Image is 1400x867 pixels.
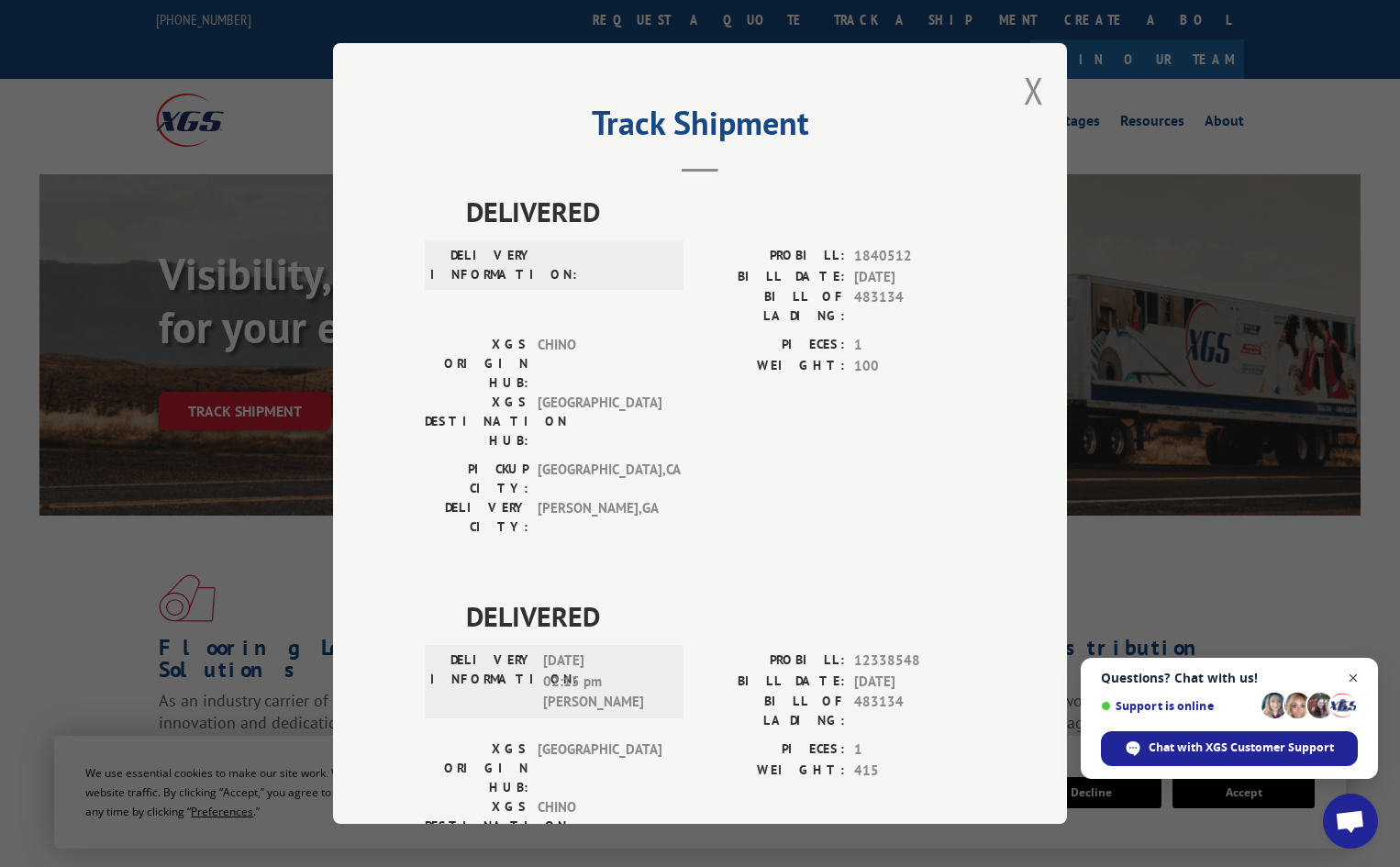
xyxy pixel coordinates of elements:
[538,797,661,855] span: CHINO
[1101,671,1358,685] span: Questions? Chat with us!
[538,335,661,393] span: CHINO
[1323,794,1378,849] div: Open chat
[425,739,528,797] label: XGS ORIGIN HUB:
[538,739,661,797] span: [GEOGRAPHIC_DATA]
[854,761,975,782] span: 415
[854,672,975,693] span: [DATE]
[854,739,975,761] span: 1
[854,335,975,356] span: 1
[425,110,975,145] h2: Track Shipment
[425,498,528,537] label: DELIVERY CITY:
[854,650,975,672] span: 12338548
[425,460,528,498] label: PICKUP CITY:
[1342,667,1365,690] span: Close chat
[700,739,845,761] label: PIECES:
[425,393,528,450] label: XGS DESTINATION HUB:
[1101,731,1358,766] div: Chat with XGS Customer Support
[700,672,845,693] label: BILL DATE:
[466,191,975,232] span: DELIVERED
[543,650,667,713] span: [DATE] 02:15 pm [PERSON_NAME]
[425,335,528,393] label: XGS ORIGIN HUB:
[854,692,975,730] span: 483134
[700,650,845,672] label: PROBILL:
[700,335,845,356] label: PIECES:
[430,650,534,713] label: DELIVERY INFORMATION:
[700,267,845,288] label: BILL DATE:
[700,692,845,730] label: BILL OF LADING:
[538,498,661,537] span: [PERSON_NAME] , GA
[1024,66,1044,115] button: Close modal
[466,595,975,637] span: DELIVERED
[1101,699,1255,713] span: Support is online
[538,393,661,450] span: [GEOGRAPHIC_DATA]
[700,761,845,782] label: WEIGHT:
[854,287,975,326] span: 483134
[700,246,845,267] label: PROBILL:
[700,356,845,377] label: WEIGHT:
[854,267,975,288] span: [DATE]
[1149,739,1334,756] span: Chat with XGS Customer Support
[700,287,845,326] label: BILL OF LADING:
[430,246,534,284] label: DELIVERY INFORMATION:
[854,246,975,267] span: 1840512
[425,797,528,855] label: XGS DESTINATION HUB:
[854,356,975,377] span: 100
[538,460,661,498] span: [GEOGRAPHIC_DATA] , CA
